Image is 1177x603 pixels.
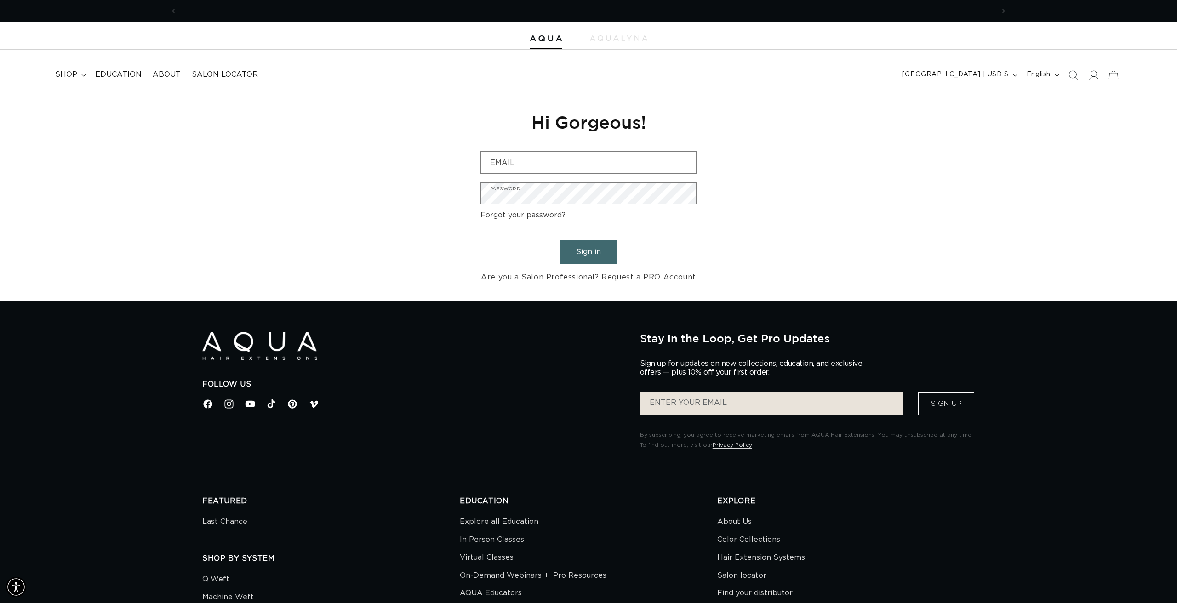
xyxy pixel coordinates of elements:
[460,496,717,506] h2: EDUCATION
[1027,70,1051,80] span: English
[55,70,77,80] span: shop
[460,531,524,549] a: In Person Classes
[480,111,697,133] h1: Hi Gorgeous!
[90,64,147,85] a: Education
[530,35,562,42] img: Aqua Hair Extensions
[994,2,1014,20] button: Next announcement
[6,577,26,597] div: Accessibility Menu
[902,70,1009,80] span: [GEOGRAPHIC_DATA] | USD $
[897,66,1021,84] button: [GEOGRAPHIC_DATA] | USD $
[1063,65,1083,85] summary: Search
[192,70,258,80] span: Salon Locator
[717,496,975,506] h2: EXPLORE
[640,359,870,377] p: Sign up for updates on new collections, education, and exclusive offers — plus 10% off your first...
[460,549,514,567] a: Virtual Classes
[147,64,186,85] a: About
[95,70,142,80] span: Education
[640,392,903,415] input: ENTER YOUR EMAIL
[186,64,263,85] a: Salon Locator
[717,567,766,585] a: Salon locator
[202,515,247,531] a: Last Chance
[1052,504,1177,603] iframe: Chat Widget
[717,549,805,567] a: Hair Extension Systems
[202,554,460,563] h2: SHOP BY SYSTEM
[640,430,975,450] p: By subscribing, you agree to receive marketing emails from AQUA Hair Extensions. You may unsubscr...
[460,515,538,531] a: Explore all Education
[460,567,606,585] a: On-Demand Webinars + Pro Resources
[50,64,90,85] summary: shop
[481,271,696,284] a: Are you a Salon Professional? Request a PRO Account
[717,531,780,549] a: Color Collections
[713,442,752,448] a: Privacy Policy
[202,496,460,506] h2: FEATURED
[640,332,975,345] h2: Stay in the Loop, Get Pro Updates
[717,515,752,531] a: About Us
[202,380,626,389] h2: Follow Us
[590,35,647,41] img: aqualyna.com
[481,152,696,173] input: Email
[202,332,317,360] img: Aqua Hair Extensions
[717,584,793,602] a: Find your distributor
[163,2,183,20] button: Previous announcement
[918,392,974,415] button: Sign Up
[460,584,522,602] a: AQUA Educators
[1021,66,1063,84] button: English
[480,209,566,222] a: Forgot your password?
[202,573,229,588] a: Q Weft
[153,70,181,80] span: About
[560,240,617,264] button: Sign in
